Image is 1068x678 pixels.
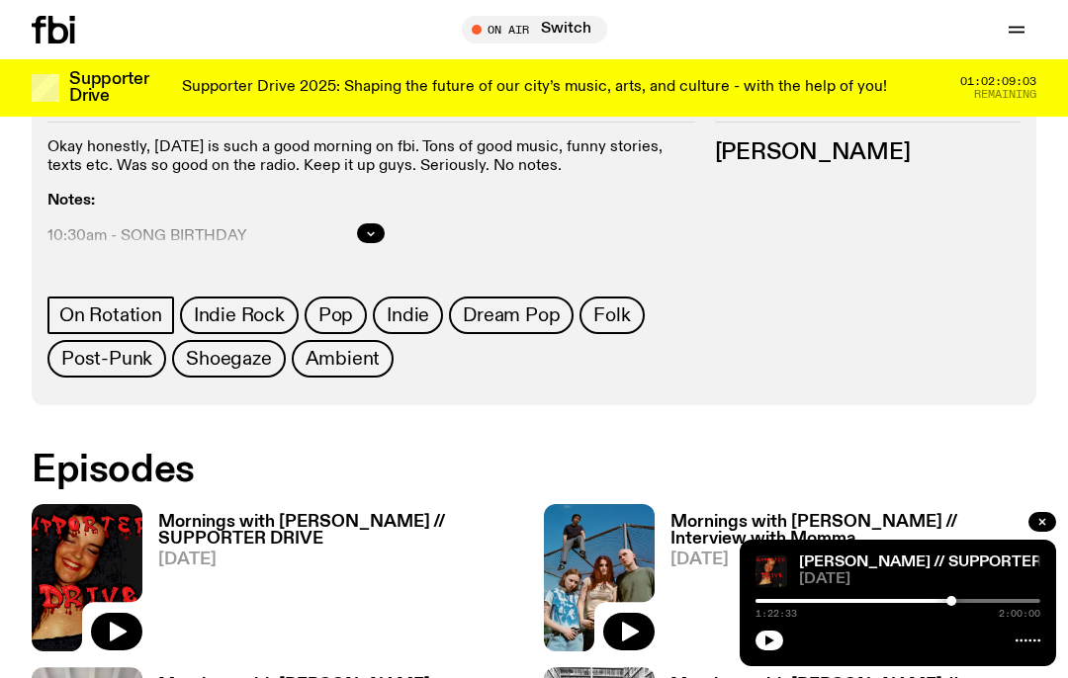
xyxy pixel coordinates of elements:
a: On Rotation [47,297,174,334]
p: Okay honestly, [DATE] is such a good morning on fbi. Tons of good music, funny stories, texts etc... [47,138,695,176]
h3: Supporter Drive [69,71,148,105]
a: Post-Punk [47,340,166,378]
a: Shoegaze [172,340,285,378]
h3: Mornings with [PERSON_NAME] // SUPPORTER DRIVE [158,514,524,548]
span: Pop [318,304,353,326]
h2: Episodes [32,453,695,488]
p: Supporter Drive 2025: Shaping the future of our city’s music, arts, and culture - with the help o... [182,79,887,97]
span: 1:22:33 [756,609,797,619]
a: Indie Rock [180,297,299,334]
span: [DATE] [799,572,1040,587]
span: 01:02:09:03 [960,76,1036,87]
a: Mornings with [PERSON_NAME] // Interview with Momma[DATE] [655,514,1036,651]
span: Post-Punk [61,348,152,370]
span: [DATE] [670,551,1036,568]
span: [DATE] [158,551,524,568]
span: Indie Rock [194,304,285,326]
a: Folk [579,297,644,334]
h3: [PERSON_NAME] [715,142,1021,164]
a: Dream Pop [449,297,574,334]
span: Dream Pop [463,304,560,326]
span: Remaining [974,89,1036,100]
span: On Rotation [59,304,162,326]
span: Shoegaze [186,348,271,370]
span: Folk [593,304,630,326]
h3: Mornings with [PERSON_NAME] // Interview with Momma [670,514,1036,548]
a: Ambient [292,340,395,378]
span: 2:00:00 [999,609,1040,619]
a: Indie [373,297,443,334]
a: Pop [305,297,367,334]
span: Indie [387,304,429,326]
span: Ambient [306,348,381,370]
button: On AirSwitch [462,16,607,43]
a: Mornings with [PERSON_NAME] // SUPPORTER DRIVE[DATE] [142,514,524,651]
strong: Notes: [47,193,95,209]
